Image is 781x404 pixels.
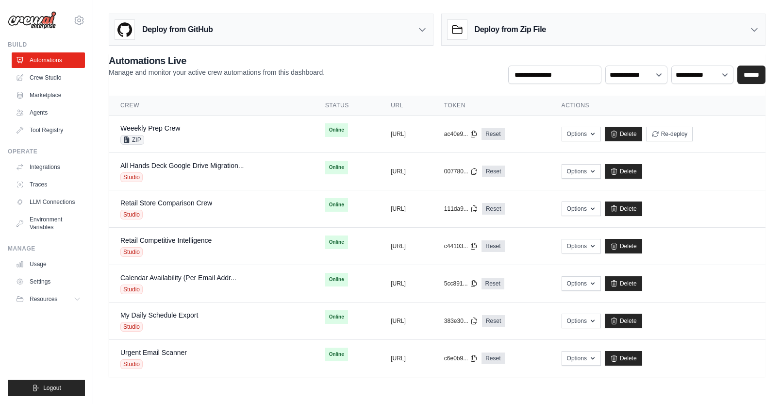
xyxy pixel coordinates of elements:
[432,96,550,116] th: Token
[12,194,85,210] a: LLM Connections
[444,168,478,175] button: 007780...
[325,310,348,324] span: Online
[120,247,143,257] span: Studio
[605,202,642,216] a: Delete
[482,240,504,252] a: Reset
[120,349,187,356] a: Urgent Email Scanner
[120,311,198,319] a: My Daily Schedule Export
[43,384,61,392] span: Logout
[482,166,505,177] a: Reset
[120,210,143,219] span: Studio
[120,135,144,145] span: ZIP
[482,353,504,364] a: Reset
[115,20,134,39] img: GitHub Logo
[562,314,601,328] button: Options
[120,359,143,369] span: Studio
[444,242,478,250] button: c44103...
[325,236,348,249] span: Online
[482,203,505,215] a: Reset
[444,205,478,213] button: 111da9...
[120,199,212,207] a: Retail Store Comparison Crew
[562,351,601,366] button: Options
[8,41,85,49] div: Build
[646,127,693,141] button: Re-deploy
[562,202,601,216] button: Options
[605,164,642,179] a: Delete
[12,256,85,272] a: Usage
[562,276,601,291] button: Options
[120,124,180,132] a: Weeekly Prep Crew
[325,273,348,286] span: Online
[482,128,504,140] a: Reset
[444,130,478,138] button: ac40e9...
[12,291,85,307] button: Resources
[562,164,601,179] button: Options
[12,105,85,120] a: Agents
[120,162,244,169] a: All Hands Deck Google Drive Migration...
[605,127,642,141] a: Delete
[109,96,314,116] th: Crew
[325,198,348,212] span: Online
[8,380,85,396] button: Logout
[120,322,143,332] span: Studio
[12,274,85,289] a: Settings
[325,161,348,174] span: Online
[444,317,478,325] button: 383e30...
[12,159,85,175] a: Integrations
[482,315,505,327] a: Reset
[562,127,601,141] button: Options
[562,239,601,253] button: Options
[314,96,379,116] th: Status
[325,348,348,361] span: Online
[142,24,213,35] h3: Deploy from GitHub
[550,96,765,116] th: Actions
[8,245,85,252] div: Manage
[12,212,85,235] a: Environment Variables
[605,276,642,291] a: Delete
[12,177,85,192] a: Traces
[120,236,212,244] a: Retail Competitive Intelligence
[8,11,56,30] img: Logo
[120,274,236,282] a: Calendar Availability (Per Email Addr...
[109,67,325,77] p: Manage and monitor your active crew automations from this dashboard.
[605,351,642,366] a: Delete
[12,122,85,138] a: Tool Registry
[475,24,546,35] h3: Deploy from Zip File
[12,87,85,103] a: Marketplace
[605,314,642,328] a: Delete
[120,172,143,182] span: Studio
[8,148,85,155] div: Operate
[482,278,504,289] a: Reset
[444,280,478,287] button: 5cc891...
[325,123,348,137] span: Online
[109,54,325,67] h2: Automations Live
[605,239,642,253] a: Delete
[120,285,143,294] span: Studio
[30,295,57,303] span: Resources
[379,96,432,116] th: URL
[444,354,478,362] button: c6e0b9...
[12,70,85,85] a: Crew Studio
[12,52,85,68] a: Automations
